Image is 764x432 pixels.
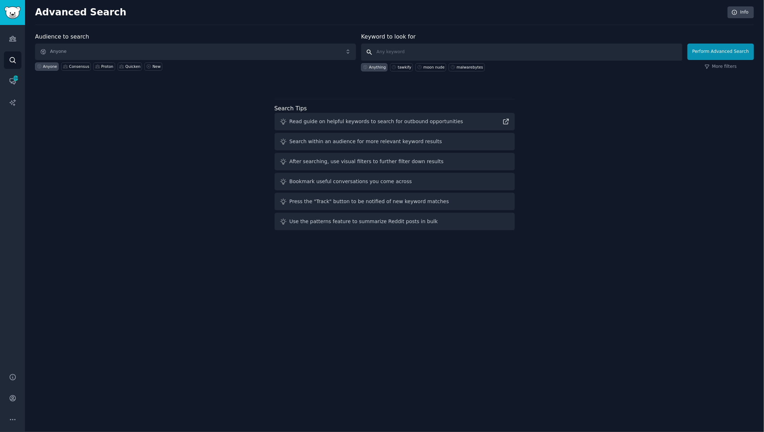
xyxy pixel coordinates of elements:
[398,65,411,70] div: tawkify
[290,138,442,145] div: Search within an audience for more relevant keyword results
[290,218,438,225] div: Use the patterns feature to summarize Reddit posts in bulk
[290,158,444,165] div: After searching, use visual filters to further filter down results
[687,44,754,60] button: Perform Advanced Search
[144,62,162,71] a: New
[705,64,737,70] a: More filters
[275,105,307,112] label: Search Tips
[361,44,682,61] input: Any keyword
[35,33,89,40] label: Audience to search
[290,198,449,205] div: Press the "Track" button to be notified of new keyword matches
[4,72,21,90] a: 334
[43,64,57,69] div: Anyone
[35,44,356,60] button: Anyone
[125,64,141,69] div: Quicken
[290,178,412,185] div: Bookmark useful conversations you come across
[290,118,463,125] div: Read guide on helpful keywords to search for outbound opportunities
[361,33,416,40] label: Keyword to look for
[4,6,21,19] img: GummySearch logo
[101,64,113,69] div: Proton
[69,64,89,69] div: Consensus
[35,7,724,18] h2: Advanced Search
[728,6,754,19] a: Info
[423,65,445,70] div: moon nude
[457,65,483,70] div: malwarebytes
[13,76,19,81] span: 334
[152,64,161,69] div: New
[369,65,386,70] div: Anything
